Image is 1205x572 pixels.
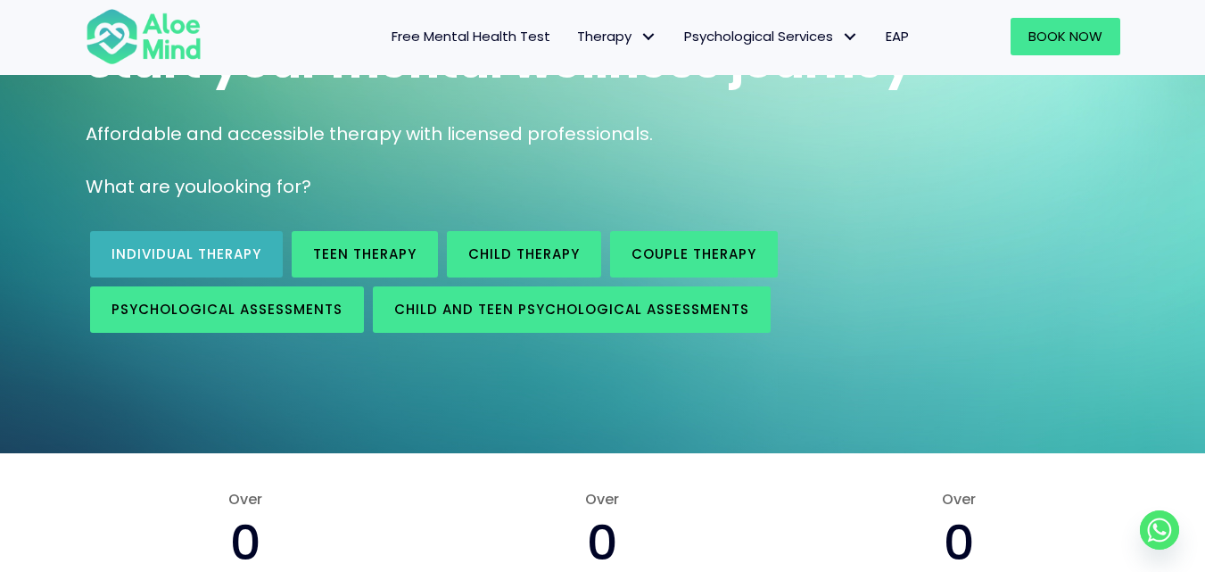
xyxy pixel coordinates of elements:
span: looking for? [207,174,311,199]
a: TherapyTherapy: submenu [564,18,671,55]
a: Free Mental Health Test [378,18,564,55]
a: Teen Therapy [292,231,438,278]
span: Child and Teen Psychological assessments [394,300,749,319]
span: Psychological Services: submenu [838,24,863,50]
a: Whatsapp [1140,510,1179,550]
a: Book Now [1011,18,1120,55]
span: Couple therapy [631,245,756,263]
p: Affordable and accessible therapy with licensed professionals. [86,121,1120,147]
span: EAP [886,27,909,46]
span: Therapy: submenu [636,24,662,50]
span: Individual therapy [111,245,261,263]
a: Child and Teen Psychological assessments [373,286,771,333]
a: Psychological assessments [90,286,364,333]
span: Over [86,489,407,510]
span: Over [442,489,763,510]
img: Aloe mind Logo [86,7,202,66]
span: Book Now [1028,27,1102,46]
span: Therapy [577,27,657,46]
nav: Menu [225,18,922,55]
span: Free Mental Health Test [392,27,550,46]
span: Over [798,489,1119,510]
span: Psychological Services [684,27,859,46]
a: Psychological ServicesPsychological Services: submenu [671,18,872,55]
span: What are you [86,174,207,199]
a: Child Therapy [447,231,601,278]
span: Teen Therapy [313,245,417,263]
span: Child Therapy [468,245,580,263]
a: Couple therapy [610,231,778,278]
a: Individual therapy [90,231,283,278]
span: Psychological assessments [111,300,343,319]
a: EAP [872,18,922,55]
